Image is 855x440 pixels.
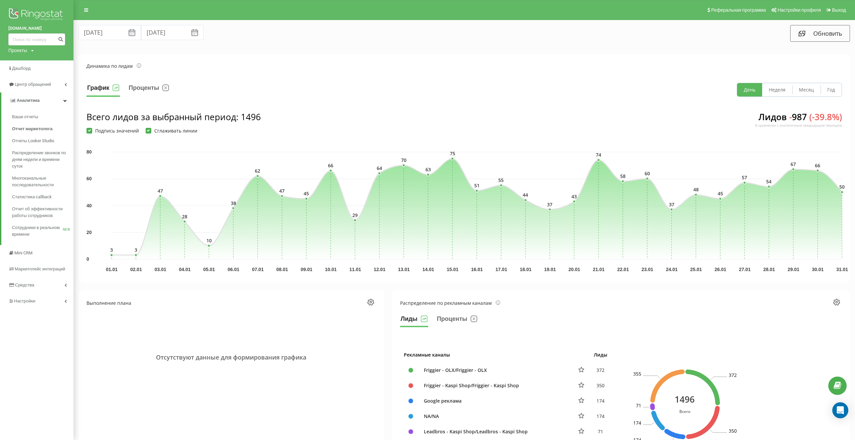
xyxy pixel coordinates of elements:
text: 15.01 [447,267,459,272]
td: 71 [590,424,611,439]
button: График [87,83,120,97]
a: Статистика callback [12,191,73,203]
text: 17.01 [495,267,507,272]
text: 44 [523,192,528,198]
span: Ваши отчеты [12,114,38,120]
text: 60 [87,176,92,181]
a: Распределение звонков по дням недели и времени суток [12,147,73,172]
div: 1496 [675,393,695,405]
text: 31.01 [836,267,848,272]
text: 47 [279,188,285,194]
text: 355 [634,371,642,377]
text: 08.01 [276,267,288,272]
div: Динамика по лидам [87,62,141,69]
text: 67 [791,161,796,167]
text: 0 [87,256,89,262]
text: 21.01 [593,267,605,272]
text: 06.01 [227,267,239,272]
text: 80 [87,149,92,155]
span: - [789,111,792,123]
text: 71 [636,402,642,409]
th: Рекламные каналы [400,347,590,363]
text: 09.01 [301,267,312,272]
a: Отчет маркетолога [12,123,73,135]
img: Ringostat logo [8,7,65,23]
a: Многоканальные последовательности [12,172,73,191]
text: 28 [182,213,187,220]
text: 38 [231,200,236,206]
text: 51 [474,182,480,189]
span: Реферальная программа [711,7,766,13]
text: 43 [571,193,577,200]
button: Обновить [790,25,850,42]
div: В сравнении с аналогичным предыдущим периодом [755,123,842,128]
button: Проценты [128,83,170,97]
div: Распределение по рекламным каналам [400,299,500,306]
div: Всего [675,408,695,415]
button: Месяц [792,83,821,96]
div: Выполнение плана [87,299,131,306]
text: 04.01 [179,267,191,272]
text: 63 [425,166,431,173]
label: Подпись значений [87,128,139,134]
span: Настройки профиля [778,7,821,13]
button: Проценты [436,314,478,327]
text: 3 [110,247,113,253]
text: 01.01 [106,267,118,272]
a: Отчеты Looker Studio [12,135,73,147]
span: Распределение звонков по дням недели и времени суток [12,150,70,170]
text: 55 [498,177,504,183]
text: 29 [352,212,358,218]
div: Лидов 987 [755,111,842,134]
text: 20 [87,230,92,235]
text: 23.01 [642,267,653,272]
text: 05.01 [203,267,215,272]
td: 372 [590,363,611,378]
text: 18.01 [520,267,531,272]
text: 174 [634,420,642,426]
div: Всего лидов за выбранный период : 1496 [87,111,261,123]
text: 20.01 [568,267,580,272]
text: 30.01 [812,267,824,272]
span: Сотрудники в реальном времени [12,224,63,238]
text: 66 [815,162,820,169]
td: 174 [590,409,611,424]
text: 10.01 [325,267,337,272]
text: 45 [304,190,309,197]
div: Friggier - OLX/Friggier - OLX [420,367,569,374]
text: 58 [620,173,626,179]
div: Friggier - Kaspi Shop/Friggier - Kaspi Shop [420,382,569,389]
text: 27.01 [739,267,750,272]
text: 350 [729,427,737,434]
label: Сглаживать линии [146,128,197,134]
text: 14.01 [422,267,434,272]
div: Google реклама [420,397,569,404]
text: 54 [766,178,772,185]
text: 3 [135,247,137,253]
td: 174 [590,393,611,409]
span: Настройки [14,298,35,303]
span: Отчет об эффективности работы сотрудников [12,206,70,219]
text: 62 [255,168,260,174]
text: 64 [377,165,382,171]
text: 37 [669,201,674,208]
text: 48 [693,186,699,193]
text: 24.01 [666,267,678,272]
text: 16.01 [471,267,483,272]
button: Лиды [400,314,429,327]
text: 19.01 [544,267,556,272]
text: 57 [742,174,747,181]
text: 28.01 [763,267,775,272]
button: День [737,83,762,96]
a: [DOMAIN_NAME] [8,25,65,32]
span: Mini CRM [14,250,32,255]
text: 29.01 [788,267,799,272]
text: 13.01 [398,267,410,272]
text: 60 [645,170,650,177]
text: 372 [729,372,737,378]
span: Маркетплейс интеграций [15,266,65,271]
text: 74 [596,152,601,158]
text: 75 [450,150,455,157]
text: 50 [839,184,845,190]
text: 45 [718,190,723,197]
